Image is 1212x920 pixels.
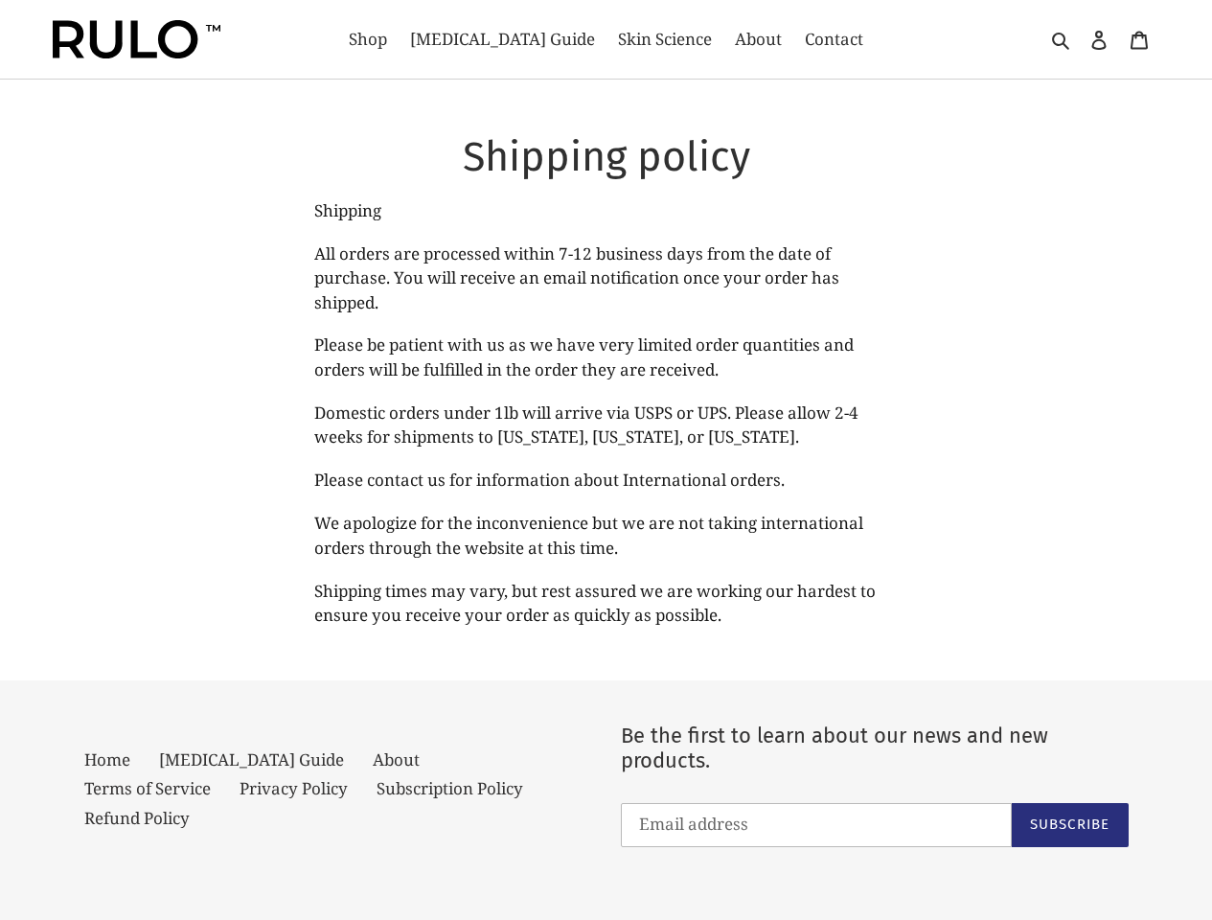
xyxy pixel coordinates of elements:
span: Subscribe [1030,816,1110,833]
a: Privacy Policy [240,777,348,799]
a: Shop [339,24,397,55]
span: Contact [805,28,863,51]
p: All orders are processed within 7-12 business days from the date of purchase. You will receive an... [314,241,899,315]
p: Shipping times may vary, but rest assured we are working our hardest to ensure you receive your o... [314,579,899,628]
a: [MEDICAL_DATA] Guide [159,748,344,770]
h1: Shipping policy [314,132,899,182]
span: About [735,28,782,51]
a: About [373,748,420,770]
a: Skin Science [608,24,721,55]
a: About [725,24,791,55]
input: Email address [621,803,1012,847]
span: Skin Science [618,28,712,51]
p: Be the first to learn about our news and new products. [621,724,1129,774]
p: Domestic orders under 1lb will arrive via USPS or UPS. Please allow 2-4 weeks for shipments to [U... [314,401,899,449]
a: Subscription Policy [377,777,523,799]
a: Home [84,748,130,770]
p: Shipping [314,198,899,223]
button: Subscribe [1012,803,1129,847]
p: Please be patient with us as we have very limited order quantities and orders will be fulfilled i... [314,333,899,381]
span: Shop [349,28,387,51]
p: Please contact us for information about International orders. [314,468,899,493]
a: Contact [795,24,873,55]
a: Terms of Service [84,777,211,799]
a: [MEDICAL_DATA] Guide [400,24,605,55]
p: We apologize for the inconvenience but we are not taking international orders through the website... [314,511,899,560]
span: [MEDICAL_DATA] Guide [410,28,595,51]
a: Refund Policy [84,807,190,829]
img: Rulo™ Skin [53,20,220,58]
